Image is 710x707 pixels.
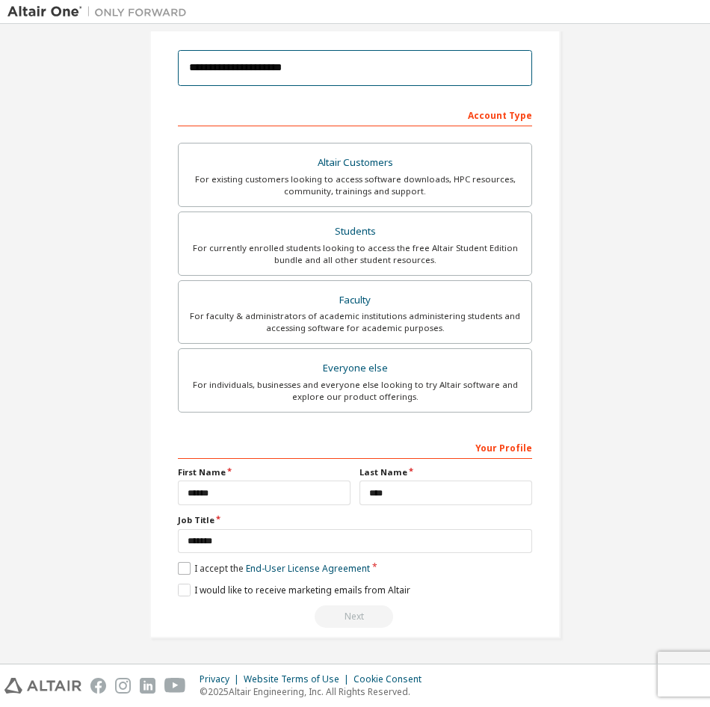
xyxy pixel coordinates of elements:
div: For existing customers looking to access software downloads, HPC resources, community, trainings ... [188,173,522,197]
div: For currently enrolled students looking to access the free Altair Student Edition bundle and all ... [188,242,522,266]
div: For individuals, businesses and everyone else looking to try Altair software and explore our prod... [188,379,522,403]
div: Everyone else [188,358,522,379]
div: Students [188,221,522,242]
div: Privacy [200,673,244,685]
p: © 2025 Altair Engineering, Inc. All Rights Reserved. [200,685,430,698]
div: Your Profile [178,435,532,459]
img: linkedin.svg [140,678,155,694]
div: Account Type [178,102,532,126]
div: Altair Customers [188,152,522,173]
div: For faculty & administrators of academic institutions administering students and accessing softwa... [188,310,522,334]
img: facebook.svg [90,678,106,694]
div: Read and acccept EULA to continue [178,605,532,628]
img: youtube.svg [164,678,186,694]
label: First Name [178,466,351,478]
label: I accept the [178,562,370,575]
label: Last Name [359,466,532,478]
label: Job Title [178,514,532,526]
div: Cookie Consent [354,673,430,685]
div: Website Terms of Use [244,673,354,685]
img: altair_logo.svg [4,678,81,694]
div: Faculty [188,290,522,311]
label: I would like to receive marketing emails from Altair [178,584,410,596]
a: End-User License Agreement [246,562,370,575]
img: Altair One [7,4,194,19]
img: instagram.svg [115,678,131,694]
